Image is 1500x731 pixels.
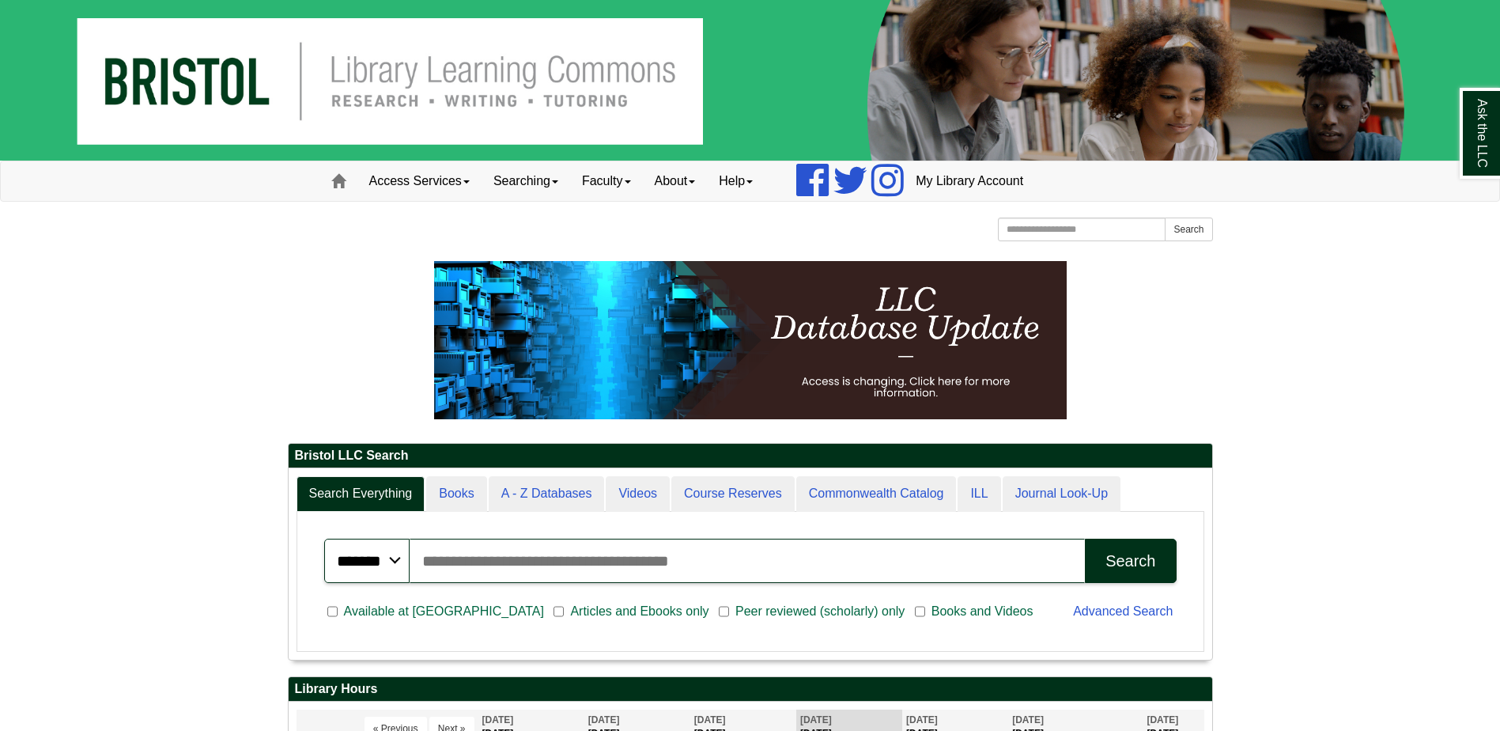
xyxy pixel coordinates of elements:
[426,476,486,512] a: Books
[707,161,765,201] a: Help
[719,604,729,619] input: Peer reviewed (scholarly) only
[1012,714,1044,725] span: [DATE]
[925,602,1040,621] span: Books and Videos
[606,476,670,512] a: Videos
[482,714,514,725] span: [DATE]
[1105,552,1155,570] div: Search
[588,714,620,725] span: [DATE]
[482,161,570,201] a: Searching
[800,714,832,725] span: [DATE]
[1085,539,1176,583] button: Search
[915,604,925,619] input: Books and Videos
[906,714,938,725] span: [DATE]
[289,677,1212,702] h2: Library Hours
[564,602,715,621] span: Articles and Ebooks only
[796,476,957,512] a: Commonwealth Catalog
[1003,476,1120,512] a: Journal Look-Up
[904,161,1035,201] a: My Library Account
[671,476,795,512] a: Course Reserves
[958,476,1000,512] a: ILL
[489,476,605,512] a: A - Z Databases
[1165,218,1212,241] button: Search
[1073,604,1173,618] a: Advanced Search
[1147,714,1178,725] span: [DATE]
[289,444,1212,468] h2: Bristol LLC Search
[297,476,425,512] a: Search Everything
[694,714,726,725] span: [DATE]
[327,604,338,619] input: Available at [GEOGRAPHIC_DATA]
[434,261,1067,419] img: HTML tutorial
[554,604,564,619] input: Articles and Ebooks only
[338,602,550,621] span: Available at [GEOGRAPHIC_DATA]
[570,161,643,201] a: Faculty
[643,161,708,201] a: About
[357,161,482,201] a: Access Services
[729,602,911,621] span: Peer reviewed (scholarly) only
